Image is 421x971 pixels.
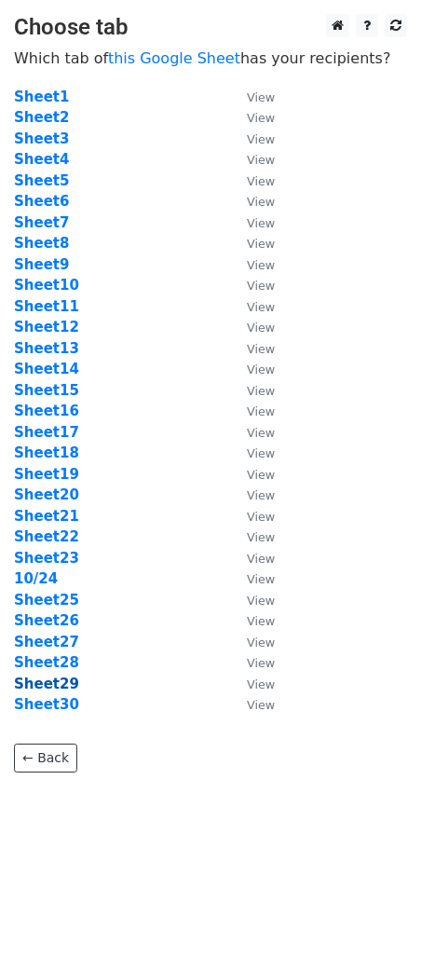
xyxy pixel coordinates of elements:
strong: Sheet8 [14,235,69,252]
small: View [247,153,275,167]
small: View [247,656,275,670]
small: View [247,237,275,251]
small: View [247,594,275,608]
a: View [228,298,275,315]
a: View [228,235,275,252]
small: View [247,279,275,293]
small: View [247,404,275,418]
a: Sheet30 [14,696,79,713]
a: View [228,130,275,147]
a: View [228,151,275,168]
a: Sheet27 [14,634,79,650]
a: View [228,214,275,231]
a: Sheet12 [14,319,79,335]
a: View [228,654,275,671]
strong: 10/24 [14,570,58,587]
a: Sheet7 [14,214,69,231]
a: Sheet1 [14,89,69,105]
small: View [247,300,275,314]
small: View [247,90,275,104]
a: View [228,340,275,357]
h3: Choose tab [14,14,407,41]
a: View [228,550,275,567]
a: Sheet20 [14,486,79,503]
small: View [247,132,275,146]
a: Sheet3 [14,130,69,147]
a: Sheet28 [14,654,79,671]
small: View [247,636,275,650]
small: View [247,362,275,376]
small: View [247,552,275,566]
small: View [247,426,275,440]
small: View [247,174,275,188]
a: Sheet10 [14,277,79,294]
a: View [228,612,275,629]
small: View [247,216,275,230]
a: View [228,424,275,441]
a: View [228,570,275,587]
small: View [247,321,275,335]
a: View [228,109,275,126]
a: Sheet25 [14,592,79,609]
small: View [247,342,275,356]
a: View [228,89,275,105]
a: Sheet9 [14,256,69,273]
small: View [247,488,275,502]
small: View [247,530,275,544]
a: Sheet15 [14,382,79,399]
a: View [228,403,275,419]
a: View [228,444,275,461]
a: Sheet11 [14,298,79,315]
a: Sheet26 [14,612,79,629]
a: Sheet22 [14,528,79,545]
a: Sheet2 [14,109,69,126]
a: Sheet16 [14,403,79,419]
a: Sheet6 [14,193,69,210]
a: Sheet14 [14,361,79,377]
a: View [228,634,275,650]
a: Sheet29 [14,676,79,692]
a: Sheet5 [14,172,69,189]
a: Sheet21 [14,508,79,525]
a: Sheet4 [14,151,69,168]
a: ← Back [14,744,77,773]
a: View [228,592,275,609]
a: View [228,172,275,189]
a: Sheet23 [14,550,79,567]
small: View [247,446,275,460]
a: Sheet19 [14,466,79,483]
a: View [228,466,275,483]
small: View [247,614,275,628]
a: View [228,277,275,294]
small: View [247,384,275,398]
small: View [247,195,275,209]
iframe: Chat Widget [328,882,421,971]
a: View [228,256,275,273]
a: View [228,486,275,503]
a: View [228,696,275,713]
p: Which tab of has your recipients? [14,48,407,68]
a: Sheet18 [14,444,79,461]
strong: Sheet17 [14,424,79,441]
a: View [228,361,275,377]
